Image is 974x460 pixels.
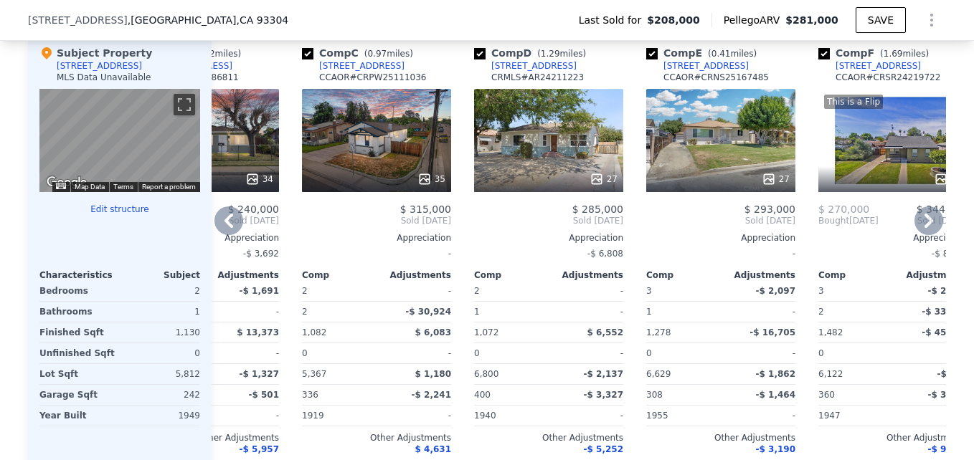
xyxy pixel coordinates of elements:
div: CCAOR # CRNS25167485 [663,72,769,83]
div: Street View [39,89,200,192]
span: -$ 30,924 [405,307,451,317]
span: Sold [DATE] [474,215,623,226]
span: 360 [818,390,835,400]
button: Show Options [917,6,946,34]
span: Sold [DATE] [302,215,451,226]
div: 35 [417,172,445,186]
span: -$ 2,097 [756,286,795,296]
span: 6,122 [818,369,843,379]
div: Appreciation [818,232,968,244]
span: 1,482 [818,327,843,337]
div: 27 [590,172,618,186]
a: [STREET_ADDRESS] [474,60,577,72]
button: Keyboard shortcuts [56,183,66,189]
span: $ 6,552 [587,327,623,337]
span: -$ 3,190 [756,444,795,454]
div: Adjustments [893,269,968,281]
span: -$ 8,230 [932,249,968,259]
div: Comp [646,269,721,281]
span: -$ 16,705 [750,327,795,337]
div: Unfinished Sqft [39,343,117,363]
div: 0 [123,343,200,363]
span: -$ 9,962 [928,444,968,454]
button: Map Data [75,182,105,192]
div: - [379,406,451,426]
span: 1,082 [302,327,326,337]
span: [STREET_ADDRESS] [28,13,128,27]
div: 1949 [123,406,200,426]
span: ( miles) [874,49,935,59]
div: 1 [123,302,200,322]
span: 2 [302,286,308,296]
div: Adjustments [721,269,795,281]
button: Edit structure [39,203,200,215]
a: [STREET_ADDRESS] [818,60,921,72]
div: 1 [646,302,718,322]
a: Open this area in Google Maps (opens a new window) [43,173,90,192]
div: - [302,244,451,264]
span: $ 1,180 [415,369,451,379]
div: Bedrooms [39,281,117,301]
span: -$ 6,808 [587,249,623,259]
span: , CA 93304 [236,14,288,26]
div: Finished Sqft [39,322,117,342]
div: Year Built [39,406,117,426]
div: Lot Sqft [39,364,117,384]
div: Comp D [474,46,592,60]
div: - [207,343,279,363]
span: -$ 1,327 [240,369,279,379]
div: 1940 [474,406,546,426]
span: ( miles) [531,49,592,59]
div: Comp [818,269,893,281]
div: - [552,406,623,426]
div: Comp [474,269,549,281]
div: CRMLS # AR24211223 [491,72,584,83]
div: 1955 [646,406,718,426]
span: -$ 2,407 [928,286,968,296]
div: 1 [474,302,546,322]
span: 400 [474,390,491,400]
span: 1,072 [474,327,498,337]
div: - [724,343,795,363]
div: - [896,343,968,363]
span: 1.69 [884,49,903,59]
a: Report a problem [142,183,196,191]
div: Other Adjustments [302,432,451,444]
a: Terms (opens in new tab) [113,183,133,191]
span: 0 [302,348,308,358]
span: -$ 2,241 [412,390,451,400]
div: 5,812 [123,364,200,384]
div: Comp [302,269,377,281]
span: Bought [818,215,849,226]
div: Other Adjustments [818,432,968,444]
div: [STREET_ADDRESS] [491,60,577,72]
div: Comp C [302,46,419,60]
span: -$ 1,862 [756,369,795,379]
div: 242 [123,385,200,405]
span: -$ 1,464 [756,390,795,400]
div: 38 [934,172,962,186]
div: Comp E [646,46,762,60]
div: 2 [302,302,374,322]
span: $281,000 [785,14,838,26]
div: Adjustments [204,269,279,281]
span: $ 270,000 [818,203,869,215]
span: 5,367 [302,369,326,379]
span: 0 [818,348,824,358]
span: -$ 3,692 [243,249,279,259]
span: -$ 45,598 [922,327,968,337]
div: [STREET_ADDRESS] [663,60,749,72]
div: - [552,281,623,301]
div: 2 [818,302,890,322]
span: ( miles) [359,49,419,59]
div: - [207,406,279,426]
div: 27 [762,172,790,186]
span: -$ 5,252 [584,444,623,454]
span: ( miles) [186,49,247,59]
div: - [379,343,451,363]
div: Other Adjustments [646,432,795,444]
div: [STREET_ADDRESS] [836,60,921,72]
div: 1919 [302,406,374,426]
span: -$ 501 [248,390,279,400]
div: - [552,302,623,322]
